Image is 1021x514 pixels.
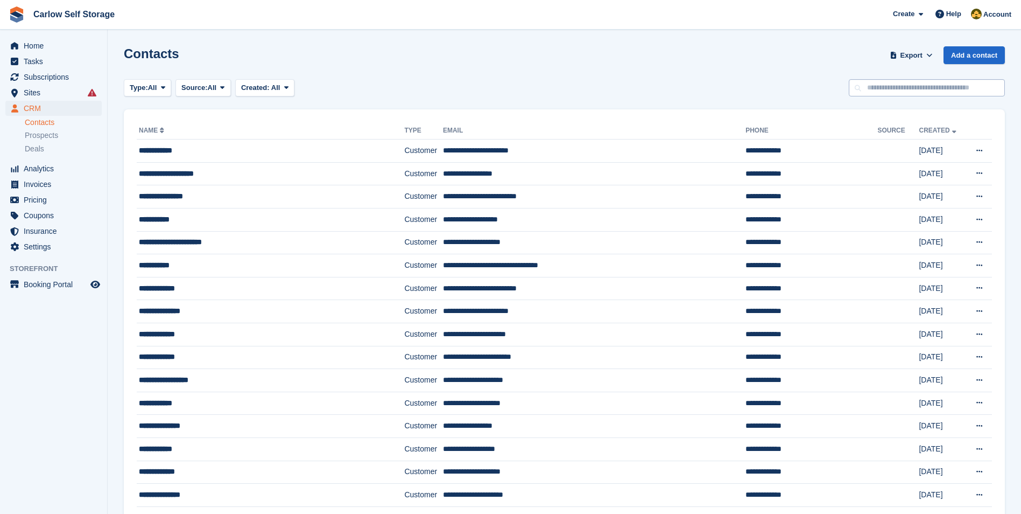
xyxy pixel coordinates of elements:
a: Preview store [89,278,102,291]
td: Customer [404,162,442,185]
a: menu [5,224,102,239]
td: [DATE] [919,323,965,346]
td: Customer [404,415,442,438]
a: menu [5,239,102,254]
td: [DATE] [919,461,965,484]
a: Name [139,127,166,134]
a: Contacts [25,117,102,128]
a: Carlow Self Storage [29,5,119,23]
th: Source [877,122,919,140]
td: Customer [404,392,442,415]
td: Customer [404,277,442,300]
span: Analytics [24,161,88,176]
th: Phone [745,122,877,140]
td: Customer [404,437,442,461]
img: Kevin Moore [971,9,982,19]
a: Prospects [25,130,102,141]
i: Smart entry sync failures have occurred [88,88,96,97]
a: menu [5,38,102,53]
td: Customer [404,185,442,209]
td: Customer [404,323,442,346]
a: menu [5,208,102,223]
a: menu [5,85,102,100]
img: stora-icon-8386f47178a22dfd0bd8f6a31ec36ba5ce8667c1dd55bd0f319d3a0aa187defe.svg [9,6,25,23]
td: [DATE] [919,300,965,323]
td: Customer [404,140,442,163]
span: Created: [241,84,270,92]
span: Sites [24,85,88,100]
td: [DATE] [919,162,965,185]
td: [DATE] [919,185,965,209]
td: [DATE] [919,208,965,231]
span: Prospects [25,130,58,141]
a: Add a contact [943,46,1005,64]
td: Customer [404,254,442,277]
span: Storefront [10,263,107,274]
button: Export [888,46,935,64]
td: Customer [404,346,442,369]
span: Subscriptions [24,70,88,85]
span: CRM [24,101,88,116]
span: Tasks [24,54,88,69]
a: menu [5,177,102,192]
th: Type [404,122,442,140]
span: Settings [24,239,88,254]
td: [DATE] [919,140,965,163]
td: Customer [404,300,442,323]
span: Deals [25,144,44,154]
span: Booking Portal [24,277,88,292]
th: Email [443,122,745,140]
td: [DATE] [919,254,965,277]
td: Customer [404,484,442,507]
a: Deals [25,143,102,155]
span: All [271,84,280,92]
td: [DATE] [919,369,965,392]
span: Pricing [24,192,88,207]
a: menu [5,101,102,116]
span: Coupons [24,208,88,223]
span: Invoices [24,177,88,192]
td: [DATE] [919,437,965,461]
a: menu [5,70,102,85]
button: Source: All [175,79,231,97]
span: Export [900,50,923,61]
a: menu [5,54,102,69]
h1: Contacts [124,46,179,61]
a: menu [5,161,102,176]
td: [DATE] [919,346,965,369]
td: [DATE] [919,231,965,254]
td: [DATE] [919,277,965,300]
button: Created: All [235,79,294,97]
td: Customer [404,208,442,231]
button: Type: All [124,79,171,97]
td: [DATE] [919,415,965,438]
span: All [208,82,217,93]
span: Create [893,9,914,19]
a: Created [919,127,958,134]
td: Customer [404,461,442,484]
td: Customer [404,369,442,392]
td: [DATE] [919,484,965,507]
span: Home [24,38,88,53]
span: All [148,82,157,93]
a: menu [5,277,102,292]
td: [DATE] [919,392,965,415]
span: Help [946,9,961,19]
span: Insurance [24,224,88,239]
span: Type: [130,82,148,93]
a: menu [5,192,102,207]
span: Source: [181,82,207,93]
span: Account [983,9,1011,20]
td: Customer [404,231,442,254]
